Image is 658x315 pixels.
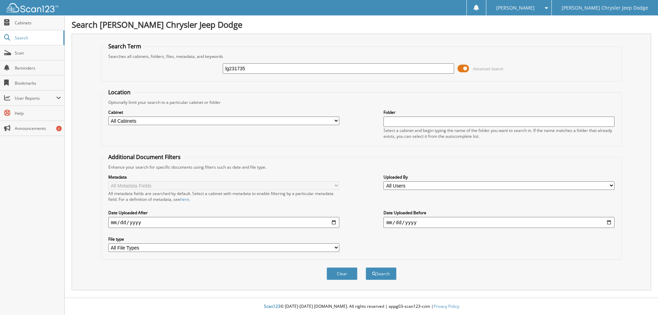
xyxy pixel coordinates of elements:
legend: Additional Document Filters [105,153,184,161]
label: Folder [383,109,614,115]
div: All metadata fields are searched by default. Select a cabinet with metadata to enable filtering b... [108,191,339,202]
img: scan123-logo-white.svg [7,3,58,12]
span: Scan [15,50,61,56]
input: end [383,217,614,228]
a: here [180,196,189,202]
button: Clear [327,267,357,280]
label: Date Uploaded Before [383,210,614,216]
a: Privacy Policy [434,303,459,309]
label: Cabinet [108,109,339,115]
legend: Search Term [105,43,145,50]
span: Help [15,110,61,116]
span: Search [15,35,60,41]
div: © [DATE]-[DATE] [DOMAIN_NAME]. All rights reserved | appg03-scan123-com | [65,298,658,315]
div: Searches all cabinets, folders, files, metadata, and keywords [105,53,618,59]
div: Select a cabinet and begin typing the name of the folder you want to search in. If the name match... [383,128,614,139]
button: Search [366,267,397,280]
span: User Reports [15,95,56,101]
span: [PERSON_NAME] Chrysler Jeep Dodge [562,6,648,10]
h1: Search [PERSON_NAME] Chrysler Jeep Dodge [72,19,651,30]
label: Date Uploaded After [108,210,339,216]
iframe: Chat Widget [624,282,658,315]
span: Reminders [15,65,61,71]
input: start [108,217,339,228]
label: Metadata [108,174,339,180]
div: 6 [56,126,62,131]
div: Optionally limit your search to a particular cabinet or folder [105,99,618,105]
span: Cabinets [15,20,61,26]
span: Bookmarks [15,80,61,86]
legend: Location [105,88,134,96]
label: Uploaded By [383,174,614,180]
span: [PERSON_NAME] [496,6,535,10]
span: Announcements [15,125,61,131]
span: Scan123 [264,303,280,309]
div: Enhance your search for specific documents using filters such as date and file type. [105,164,618,170]
label: File type [108,236,339,242]
span: Advanced Search [473,66,503,71]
